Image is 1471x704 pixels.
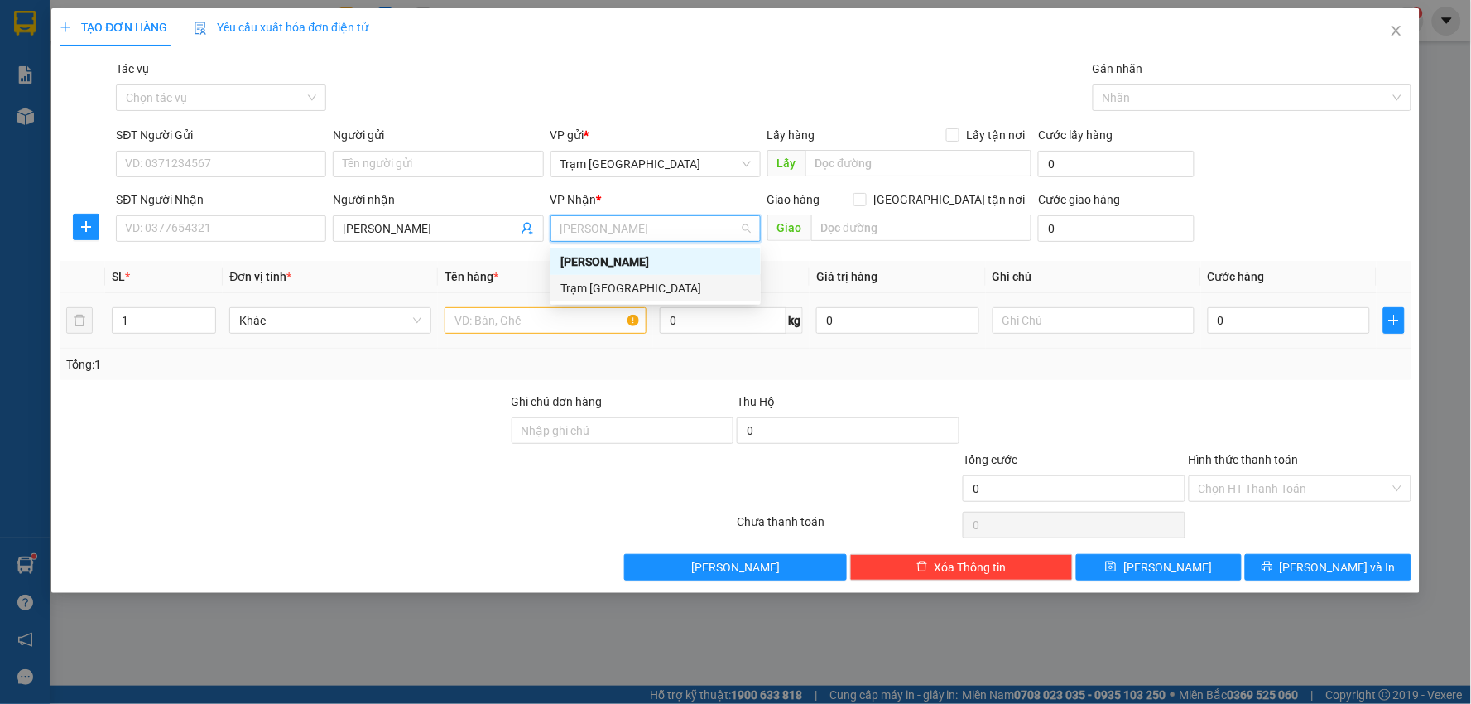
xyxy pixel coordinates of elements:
[333,190,543,209] div: Người nhận
[767,128,815,142] span: Lấy hàng
[867,190,1031,209] span: [GEOGRAPHIC_DATA] tận nơi
[850,554,1073,581] button: deleteXóa Thông tin
[66,355,568,374] div: Tổng: 1
[114,70,220,89] li: VP [PERSON_NAME]
[916,561,928,574] span: delete
[1123,558,1212,576] span: [PERSON_NAME]
[445,307,647,334] input: VD: Bàn, Ghế
[1390,24,1403,37] span: close
[1208,270,1265,283] span: Cước hàng
[116,190,326,209] div: SĐT Người Nhận
[816,307,979,334] input: 0
[1262,561,1273,574] span: printer
[550,193,597,206] span: VP Nhận
[560,152,751,176] span: Trạm Sài Gòn
[66,307,93,334] button: delete
[550,126,761,144] div: VP gửi
[624,554,847,581] button: [PERSON_NAME]
[1076,554,1243,581] button: save[PERSON_NAME]
[1105,561,1117,574] span: save
[194,21,368,34] span: Yêu cầu xuất hóa đơn điện tử
[560,216,751,241] span: Phan Thiết
[1384,314,1403,327] span: plus
[74,220,99,234] span: plus
[691,558,780,576] span: [PERSON_NAME]
[550,275,761,301] div: Trạm Sài Gòn
[767,215,811,241] span: Giao
[560,253,751,271] div: [PERSON_NAME]
[445,270,498,283] span: Tên hàng
[194,22,207,35] img: icon
[1038,151,1195,177] input: Cước lấy hàng
[114,92,126,104] span: environment
[811,215,1032,241] input: Dọc đường
[239,308,421,333] span: Khác
[550,248,761,275] div: Phan Thiết
[1038,215,1195,242] input: Cước giao hàng
[1189,453,1299,466] label: Hình thức thanh toán
[816,270,877,283] span: Giá trị hàng
[112,270,125,283] span: SL
[60,21,167,34] span: TẠO ĐƠN HÀNG
[114,91,215,141] b: T1 [PERSON_NAME], P Phú Thuỷ
[1093,62,1143,75] label: Gán nhãn
[805,150,1032,176] input: Dọc đường
[8,8,66,66] img: logo.jpg
[1038,193,1120,206] label: Cước giao hàng
[512,395,603,408] label: Ghi chú đơn hàng
[60,22,71,33] span: plus
[767,150,805,176] span: Lấy
[767,193,820,206] span: Giao hàng
[8,8,240,40] li: Trung Nga
[116,126,326,144] div: SĐT Người Gửi
[986,261,1201,293] th: Ghi chú
[1038,128,1113,142] label: Cước lấy hàng
[735,513,961,542] div: Chưa thanh toán
[1383,307,1404,334] button: plus
[512,417,734,444] input: Ghi chú đơn hàng
[229,270,291,283] span: Đơn vị tính
[521,222,534,235] span: user-add
[116,62,149,75] label: Tác vụ
[333,126,543,144] div: Người gửi
[963,453,1017,466] span: Tổng cước
[1280,558,1396,576] span: [PERSON_NAME] và In
[786,307,803,334] span: kg
[1373,8,1420,55] button: Close
[737,395,775,408] span: Thu Hộ
[73,214,99,240] button: plus
[8,70,114,125] li: VP Trạm [GEOGRAPHIC_DATA]
[993,307,1195,334] input: Ghi Chú
[560,279,751,297] div: Trạm [GEOGRAPHIC_DATA]
[935,558,1007,576] span: Xóa Thông tin
[1245,554,1411,581] button: printer[PERSON_NAME] và In
[959,126,1031,144] span: Lấy tận nơi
